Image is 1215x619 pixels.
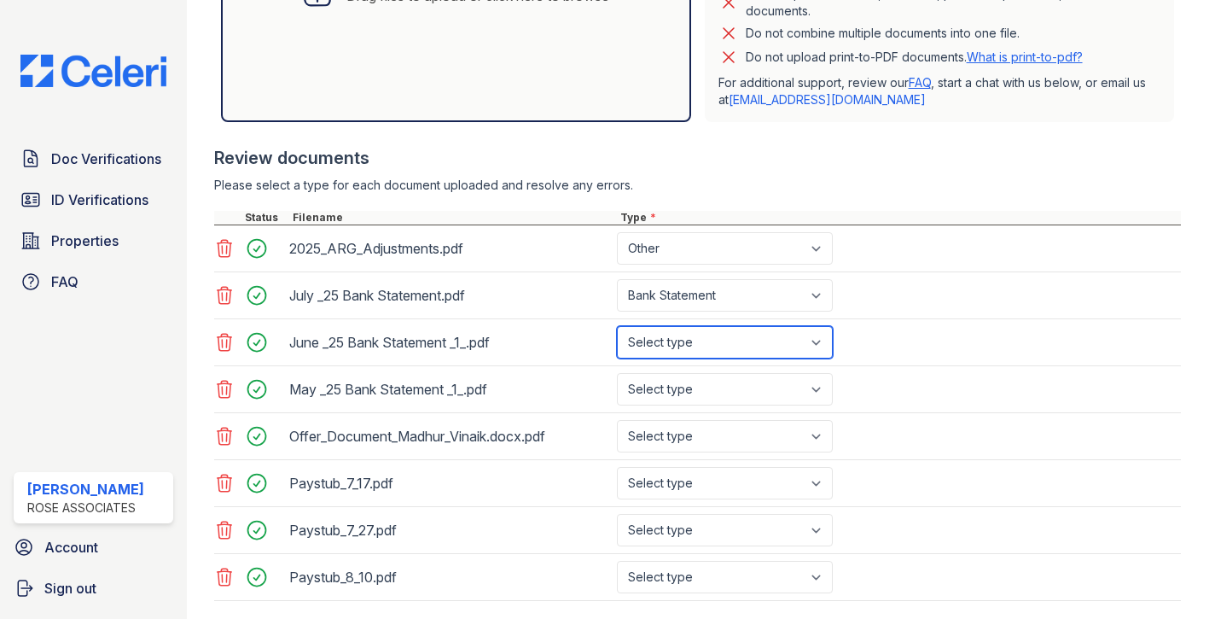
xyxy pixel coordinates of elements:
div: Offer_Document_Madhur_Vinaik.docx.pdf [289,423,610,450]
a: Properties [14,224,173,258]
div: Type [617,211,1181,225]
span: Properties [51,231,119,251]
a: Account [7,530,180,564]
span: FAQ [51,272,78,292]
div: June _25 Bank Statement _1_.pdf [289,329,610,356]
div: Paystub_7_27.pdf [289,517,610,544]
a: FAQ [14,265,173,299]
div: Rose Associates [27,499,144,517]
div: Filename [289,211,617,225]
div: May _25 Bank Statement _1_.pdf [289,376,610,403]
div: Do not combine multiple documents into one file. [746,23,1020,44]
div: Status [241,211,289,225]
div: July _25 Bank Statement.pdf [289,282,610,309]
a: What is print-to-pdf? [967,50,1083,64]
div: 2025_ARG_Adjustments.pdf [289,235,610,262]
div: Review documents [214,146,1181,170]
span: ID Verifications [51,190,148,210]
span: Account [44,537,98,558]
span: Doc Verifications [51,149,161,169]
a: Sign out [7,571,180,605]
img: CE_Logo_Blue-a8612792a0a2168367f1c8372b55b34899dd931a85d93a1a3d3e32e68fde9ad4.png [7,55,180,87]
a: FAQ [909,75,931,90]
div: Paystub_7_17.pdf [289,470,610,497]
a: [EMAIL_ADDRESS][DOMAIN_NAME] [729,92,926,107]
p: Do not upload print-to-PDF documents. [746,49,1083,66]
div: Please select a type for each document uploaded and resolve any errors. [214,177,1181,194]
a: ID Verifications [14,183,173,217]
div: Paystub_8_10.pdf [289,564,610,591]
span: Sign out [44,578,96,599]
a: Doc Verifications [14,142,173,176]
div: [PERSON_NAME] [27,479,144,499]
p: For additional support, review our , start a chat with us below, or email us at [718,74,1161,108]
